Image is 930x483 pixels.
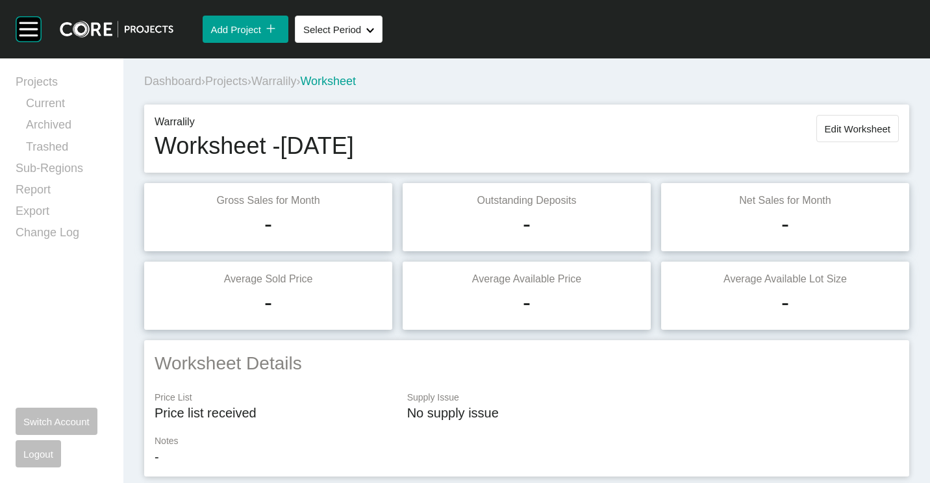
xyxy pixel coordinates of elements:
span: › [296,75,300,88]
p: Warralily [155,115,354,129]
a: Projects [16,74,108,95]
h1: - [781,286,789,319]
a: Export [16,203,108,225]
span: Edit Worksheet [825,123,890,134]
p: Average Sold Price [155,272,382,286]
span: Add Project [210,24,261,35]
img: core-logo-dark.3138cae2.png [60,21,173,38]
a: Report [16,182,108,203]
a: Projects [205,75,247,88]
p: Outstanding Deposits [413,193,640,208]
p: Average Available Lot Size [672,272,899,286]
p: Net Sales for Month [672,193,899,208]
p: Price list received [155,404,394,422]
p: Supply Issue [407,391,899,404]
span: Select Period [303,24,361,35]
p: Gross Sales for Month [155,193,382,208]
button: Switch Account [16,408,97,435]
h1: - [264,286,272,319]
span: Switch Account [23,416,90,427]
a: Current [26,95,108,117]
button: Logout [16,440,61,467]
p: Price List [155,391,394,404]
h1: - [523,286,531,319]
a: Archived [26,117,108,138]
h1: - [264,208,272,240]
button: Select Period [295,16,383,43]
p: Notes [155,435,899,448]
button: Edit Worksheet [816,115,899,142]
a: Dashboard [144,75,201,88]
span: Logout [23,449,53,460]
span: Worksheet [300,75,356,88]
span: › [201,75,205,88]
p: No supply issue [407,404,899,422]
a: Sub-Regions [16,160,108,182]
h1: Worksheet - [DATE] [155,130,354,162]
a: Change Log [16,225,108,246]
p: Average Available Price [413,272,640,286]
a: Warralily [251,75,296,88]
p: - [155,448,899,466]
h1: - [781,208,789,240]
span: › [247,75,251,88]
a: Trashed [26,139,108,160]
h1: - [523,208,531,240]
button: Add Project [203,16,288,43]
h2: Worksheet Details [155,351,899,376]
